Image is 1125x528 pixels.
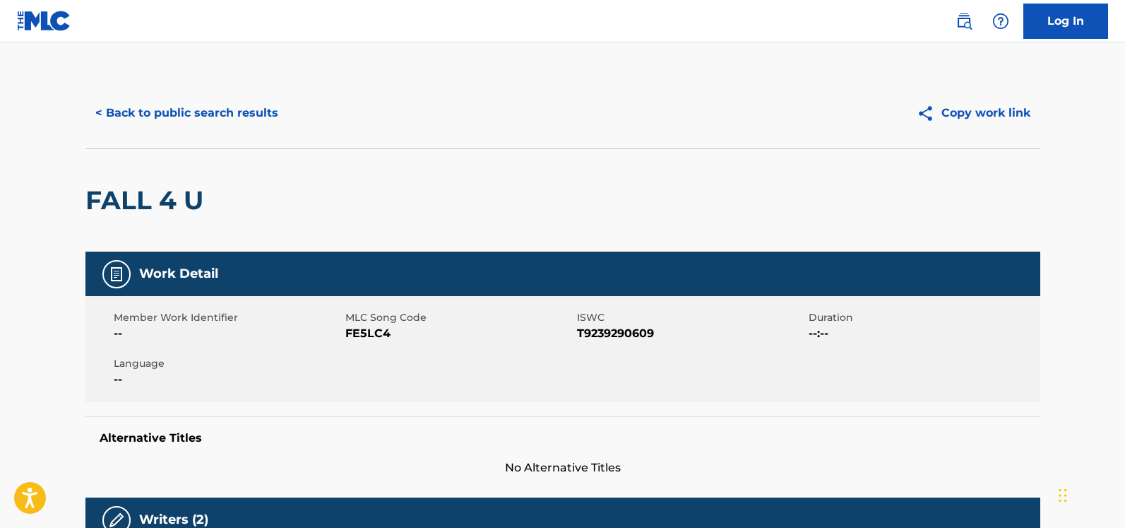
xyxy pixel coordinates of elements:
[114,371,342,388] span: --
[114,325,342,342] span: --
[917,105,941,122] img: Copy work link
[987,7,1015,35] div: Help
[1054,460,1125,528] iframe: Chat Widget
[809,310,1037,325] span: Duration
[577,310,805,325] span: ISWC
[809,325,1037,342] span: --:--
[100,431,1026,445] h5: Alternative Titles
[577,325,805,342] span: T9239290609
[114,356,342,371] span: Language
[139,266,218,282] h5: Work Detail
[345,310,573,325] span: MLC Song Code
[139,512,208,528] h5: Writers (2)
[956,13,972,30] img: search
[85,95,288,131] button: < Back to public search results
[17,11,71,31] img: MLC Logo
[108,266,125,283] img: Work Detail
[85,184,210,216] h2: FALL 4 U
[345,325,573,342] span: FE5LC4
[1059,474,1067,517] div: Drag
[950,7,978,35] a: Public Search
[992,13,1009,30] img: help
[114,310,342,325] span: Member Work Identifier
[1023,4,1108,39] a: Log In
[907,95,1040,131] button: Copy work link
[85,459,1040,476] span: No Alternative Titles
